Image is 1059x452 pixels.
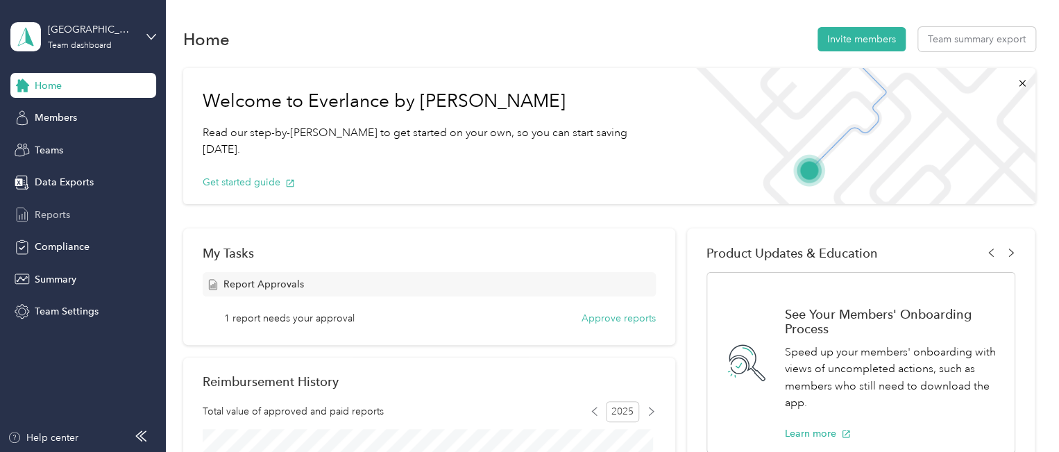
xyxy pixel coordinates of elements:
[203,246,656,260] div: My Tasks
[48,42,112,50] div: Team dashboard
[785,307,1000,336] h1: See Your Members' Onboarding Process
[35,208,70,222] span: Reports
[582,311,656,326] button: Approve reports
[35,78,62,93] span: Home
[35,240,90,254] span: Compliance
[203,374,339,389] h2: Reimbursement History
[183,32,230,47] h1: Home
[203,124,663,158] p: Read our step-by-[PERSON_NAME] to get started on your own, so you can start saving [DATE].
[48,22,135,37] div: [GEOGRAPHIC_DATA]
[224,311,355,326] span: 1 report needs your approval
[35,143,63,158] span: Teams
[606,401,639,422] span: 2025
[203,404,384,419] span: Total value of approved and paid reports
[35,304,99,319] span: Team Settings
[981,374,1059,452] iframe: Everlance-gr Chat Button Frame
[817,27,906,51] button: Invite members
[8,430,78,445] button: Help center
[223,277,304,292] span: Report Approvals
[35,175,94,190] span: Data Exports
[203,90,663,112] h1: Welcome to Everlance by [PERSON_NAME]
[203,175,295,190] button: Get started guide
[785,426,851,441] button: Learn more
[918,27,1035,51] button: Team summary export
[35,110,77,125] span: Members
[35,272,76,287] span: Summary
[682,68,1035,204] img: Welcome to everlance
[706,246,878,260] span: Product Updates & Education
[785,344,1000,412] p: Speed up your members' onboarding with views of uncompleted actions, such as members who still ne...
